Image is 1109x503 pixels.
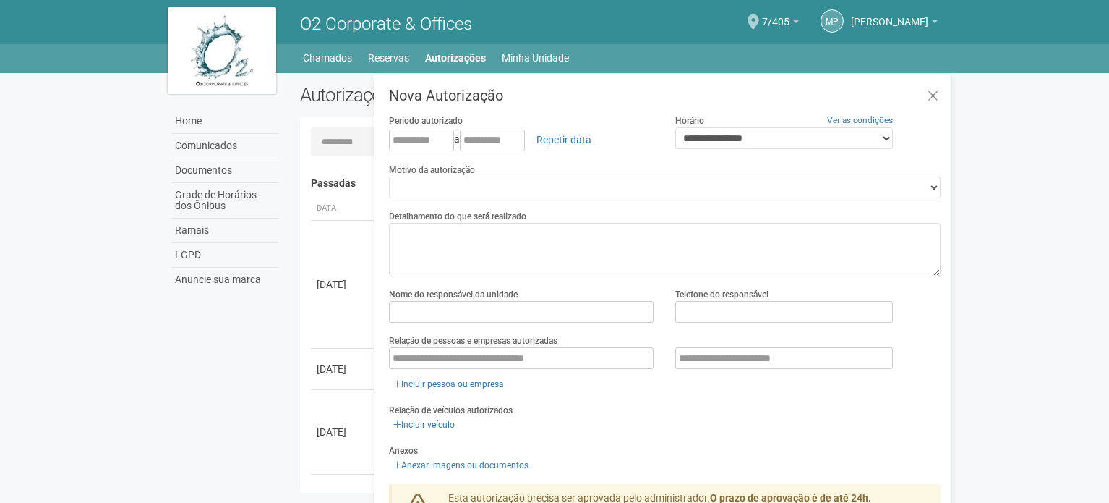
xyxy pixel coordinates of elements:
a: Incluir veículo [389,417,459,433]
h4: Passadas [311,178,930,189]
label: Nome do responsável da unidade [389,288,518,301]
span: Marcia Porto [851,2,928,28]
span: 7/405 [762,2,789,28]
a: MP [821,9,844,33]
h3: Nova Autorização [389,88,941,103]
a: Ver as condições [827,115,893,125]
label: Horário [675,114,704,127]
a: Repetir data [527,127,601,152]
div: a [389,127,654,152]
a: Chamados [303,48,352,68]
a: Ramais [171,219,278,243]
a: Comunicados [171,134,278,158]
div: [DATE] [317,277,370,292]
a: [PERSON_NAME] [851,18,938,30]
a: Anuncie sua marca [171,268,278,292]
label: Relação de pessoas e empresas autorizadas [389,334,557,347]
div: [DATE] [317,425,370,439]
label: Detalhamento do que será realizado [389,210,526,223]
h2: Autorizações [300,84,609,106]
a: Autorizações [425,48,486,68]
th: Data [311,197,376,221]
label: Motivo da autorização [389,164,475,177]
a: LGPD [171,243,278,268]
a: Anexar imagens ou documentos [389,457,533,473]
label: Anexos [389,444,418,457]
a: 7/405 [762,18,799,30]
img: logo.jpg [168,7,276,94]
label: Relação de veículos autorizados [389,404,513,417]
div: [DATE] [317,362,370,376]
label: Período autorizado [389,114,463,127]
a: Minha Unidade [502,48,569,68]
a: Reservas [368,48,409,68]
a: Grade de Horários dos Ônibus [171,183,278,219]
a: Home [171,109,278,134]
label: Telefone do responsável [675,288,768,301]
a: Documentos [171,158,278,183]
a: Incluir pessoa ou empresa [389,376,508,392]
span: O2 Corporate & Offices [300,14,472,34]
